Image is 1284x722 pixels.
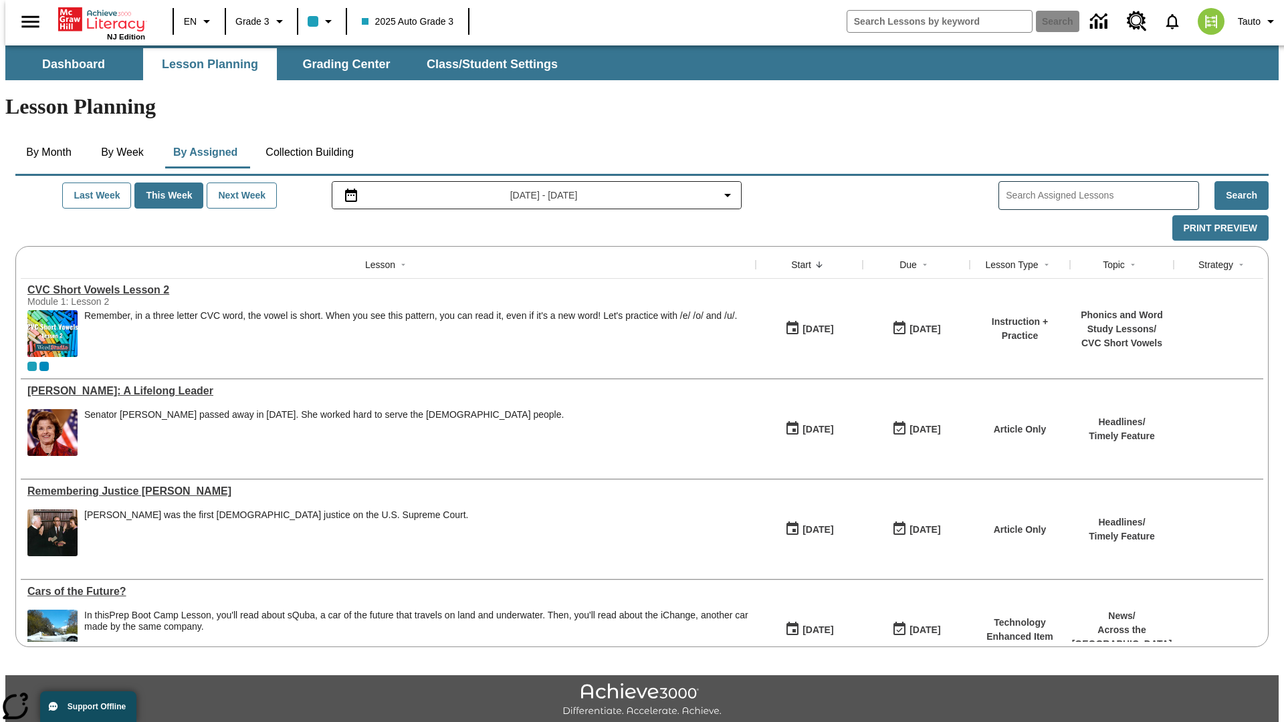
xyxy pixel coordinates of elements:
[7,48,140,80] button: Dashboard
[1125,257,1141,273] button: Sort
[1155,4,1190,39] a: Notifications
[780,316,838,342] button: 08/11/25: First time the lesson was available
[27,485,749,497] a: Remembering Justice O'Connor, Lessons
[84,409,564,420] div: Senator [PERSON_NAME] passed away in [DATE]. She worked hard to serve the [DEMOGRAPHIC_DATA] people.
[11,2,50,41] button: Open side menu
[847,11,1032,32] input: search field
[802,521,833,538] div: [DATE]
[780,517,838,542] button: 08/11/25: First time the lesson was available
[720,187,736,203] svg: Collapse Date Range Filter
[887,316,945,342] button: 08/11/25: Last day the lesson can be accessed
[84,409,564,456] div: Senator Dianne Feinstein passed away in September 2023. She worked hard to serve the American peo...
[134,183,203,209] button: This Week
[84,610,749,656] div: In this Prep Boot Camp Lesson, you'll read about sQuba, a car of the future that travels on land ...
[909,321,940,338] div: [DATE]
[27,284,749,296] div: CVC Short Vowels Lesson 2
[40,691,136,722] button: Support Offline
[62,183,131,209] button: Last Week
[84,310,737,357] div: Remember, in a three letter CVC word, the vowel is short. When you see this pattern, you can read...
[280,48,413,80] button: Grading Center
[395,257,411,273] button: Sort
[802,321,833,338] div: [DATE]
[27,362,37,371] div: Current Class
[84,610,748,632] testabrev: Prep Boot Camp Lesson, you'll read about sQuba, a car of the future that travels on land and unde...
[27,310,78,357] img: CVC Short Vowels Lesson 2.
[163,136,248,168] button: By Assigned
[255,136,364,168] button: Collection Building
[791,258,811,271] div: Start
[184,15,197,29] span: EN
[5,48,570,80] div: SubNavbar
[27,485,749,497] div: Remembering Justice O'Connor
[27,385,749,397] a: Dianne Feinstein: A Lifelong Leader, Lessons
[1103,258,1125,271] div: Topic
[27,385,749,397] div: Dianne Feinstein: A Lifelong Leader
[107,33,145,41] span: NJ Edition
[27,586,749,598] a: Cars of the Future? , Lessons
[27,409,78,456] img: Senator Dianne Feinstein of California smiles with the U.S. flag behind her.
[1190,4,1233,39] button: Select a new avatar
[780,617,838,642] button: 07/01/25: First time the lesson was available
[416,48,568,80] button: Class/Student Settings
[1089,429,1155,443] p: Timely Feature
[899,258,917,271] div: Due
[1238,15,1261,29] span: Tauto
[802,622,833,638] div: [DATE]
[1082,3,1119,40] a: Data Center
[887,416,945,442] button: 08/11/25: Last day the lesson can be accessed
[27,296,228,307] div: Module 1: Lesson 2
[510,189,578,203] span: [DATE] - [DATE]
[365,258,395,271] div: Lesson
[27,586,749,598] div: Cars of the Future?
[338,187,736,203] button: Select the date range menu item
[84,509,468,521] div: [PERSON_NAME] was the first [DEMOGRAPHIC_DATA] justice on the U.S. Supreme Court.
[780,416,838,442] button: 08/11/25: First time the lesson was available
[84,509,468,556] div: Sandra Day O'Connor was the first female justice on the U.S. Supreme Court.
[1072,609,1172,623] p: News /
[1119,3,1155,39] a: Resource Center, Will open in new tab
[39,362,49,371] div: OL 2025 Auto Grade 4
[235,15,270,29] span: Grade 3
[143,48,277,80] button: Lesson Planning
[27,509,78,556] img: Chief Justice Warren Burger, wearing a black robe, holds up his right hand and faces Sandra Day O...
[994,423,1047,437] p: Article Only
[362,15,454,29] span: 2025 Auto Grade 3
[84,610,749,632] div: In this
[976,315,1063,343] p: Instruction + Practice
[207,183,277,209] button: Next Week
[27,610,78,656] img: High-tech automobile treading water.
[1039,257,1055,273] button: Sort
[811,257,827,273] button: Sort
[58,5,145,41] div: Home
[1077,336,1167,350] p: CVC Short Vowels
[917,257,933,273] button: Sort
[1072,623,1172,651] p: Across the [GEOGRAPHIC_DATA]
[1214,181,1269,210] button: Search
[909,421,940,438] div: [DATE]
[58,6,145,33] a: Home
[562,683,722,717] img: Achieve3000 Differentiate Accelerate Achieve
[802,421,833,438] div: [DATE]
[1006,186,1198,205] input: Search Assigned Lessons
[909,521,940,538] div: [DATE]
[89,136,156,168] button: By Week
[985,258,1038,271] div: Lesson Type
[1077,308,1167,336] p: Phonics and Word Study Lessons /
[178,9,221,33] button: Language: EN, Select a language
[887,617,945,642] button: 08/01/26: Last day the lesson can be accessed
[1233,9,1284,33] button: Profile/Settings
[68,702,126,711] span: Support Offline
[1172,215,1269,241] button: Print Preview
[5,45,1279,80] div: SubNavbar
[5,94,1279,119] h1: Lesson Planning
[84,310,737,322] p: Remember, in a three letter CVC word, the vowel is short. When you see this pattern, you can read...
[909,622,940,638] div: [DATE]
[1198,258,1233,271] div: Strategy
[887,517,945,542] button: 08/11/25: Last day the lesson can be accessed
[1233,257,1249,273] button: Sort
